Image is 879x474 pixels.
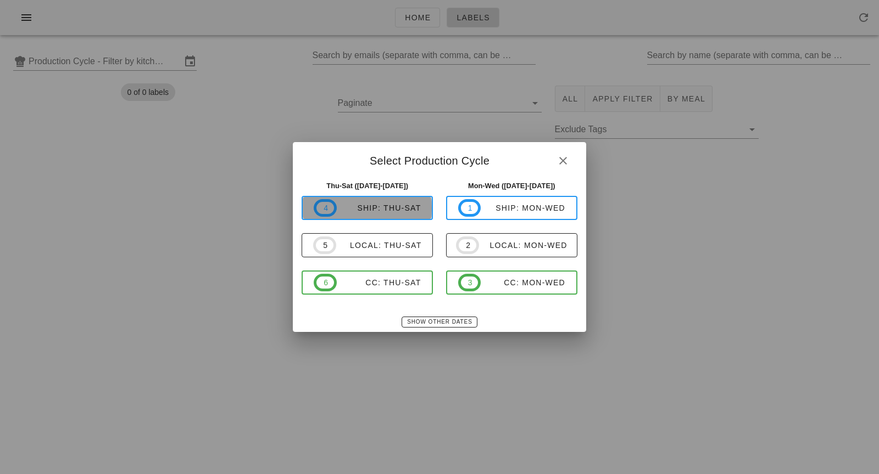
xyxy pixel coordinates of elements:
button: 6CC: Thu-Sat [302,270,433,295]
span: 3 [468,276,472,289]
button: 5local: Thu-Sat [302,233,433,257]
span: 5 [322,239,327,251]
strong: Thu-Sat ([DATE]-[DATE]) [326,182,408,190]
div: Select Production Cycle [293,142,586,176]
div: CC: Mon-Wed [481,278,565,287]
div: local: Mon-Wed [479,241,568,250]
div: local: Thu-Sat [336,241,422,250]
button: 2local: Mon-Wed [446,233,577,257]
div: ship: Mon-Wed [481,204,565,212]
span: 4 [323,202,327,214]
button: 3CC: Mon-Wed [446,270,577,295]
span: 2 [465,239,470,251]
button: 1ship: Mon-Wed [446,196,577,220]
div: CC: Thu-Sat [337,278,421,287]
span: Show Other Dates [407,319,472,325]
span: 1 [468,202,472,214]
span: 6 [323,276,327,289]
div: ship: Thu-Sat [337,204,421,212]
button: 4ship: Thu-Sat [302,196,433,220]
strong: Mon-Wed ([DATE]-[DATE]) [468,182,555,190]
button: Show Other Dates [402,317,477,328]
